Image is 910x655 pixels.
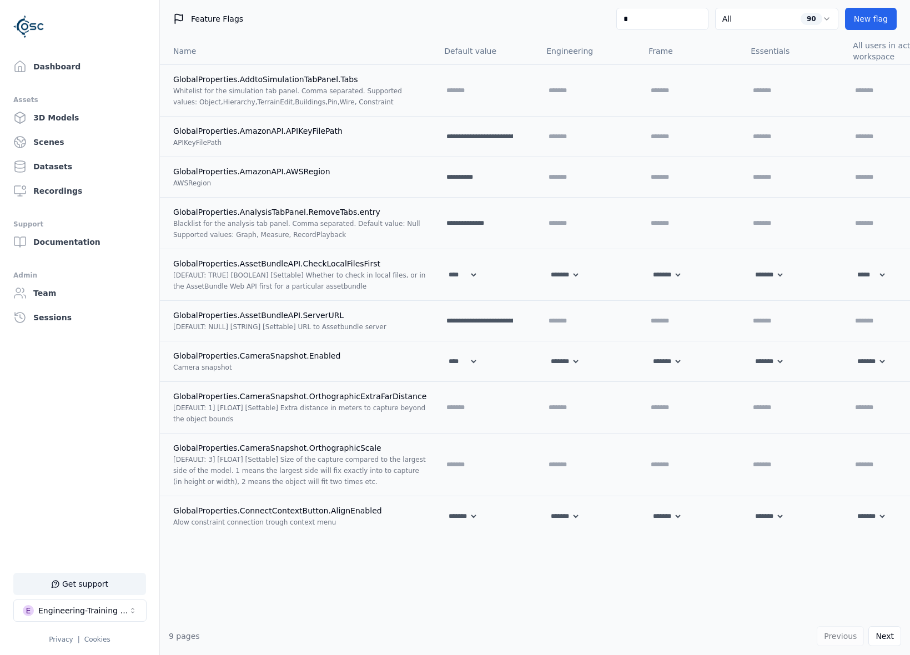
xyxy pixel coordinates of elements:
div: Support [13,218,146,231]
button: Next [868,626,901,646]
a: Documentation [9,231,150,253]
th: Name [160,38,435,64]
button: Get support [13,573,146,595]
div: Assets [13,93,146,107]
span: GlobalProperties.AssetBundleAPI.CheckLocalFilesFirst [173,259,380,268]
button: New flag [845,8,897,30]
a: Scenes [9,131,150,153]
span: Alow constraint connection trough context menu [173,518,336,526]
span: [DEFAULT: TRUE] [BOOLEAN] [Settable] Whether to check in local files, or in the AssetBundle Web A... [173,271,425,290]
a: Dashboard [9,56,150,78]
a: Datasets [9,155,150,178]
span: GlobalProperties.AnalysisTabPanel.RemoveTabs.entry [173,208,380,216]
span: | [78,636,80,643]
span: Whitelist for the simulation tab panel. Comma separated. Supported values: Object,Hierarchy,Terra... [173,87,402,106]
span: GlobalProperties.AssetBundleAPI.ServerURL [173,311,344,320]
span: GlobalProperties.ConnectContextButton.AlignEnabled [173,506,382,515]
button: Select a workspace [13,599,147,622]
span: GlobalProperties.CameraSnapshot.Enabled [173,351,340,360]
span: Feature Flags [191,13,243,24]
span: GlobalProperties.AmazonAPI.APIKeyFilePath [173,127,343,135]
a: Cookies [84,636,110,643]
div: Engineering-Training (SSO Staging) [38,605,128,616]
a: Privacy [49,636,73,643]
span: Blacklist for the analysis tab panel. Comma separated. Default value: Null Supported values: Grap... [173,220,420,239]
span: GlobalProperties.AddtoSimulationTabPanel.Tabs [173,75,358,84]
span: GlobalProperties.AmazonAPI.AWSRegion [173,167,330,176]
span: Camera snapshot [173,364,232,371]
span: [DEFAULT: 3] [FLOAT] [Settable] Size of the capture compared to the largest side of the model. 1 ... [173,456,426,486]
span: APIKeyFilePath [173,139,222,147]
th: Engineering [537,38,640,64]
div: Admin [13,269,146,282]
img: Logo [13,11,44,42]
a: 3D Models [9,107,150,129]
div: E [23,605,34,616]
span: [DEFAULT: NULL] [STRING] [Settable] URL to Assetbundle server [173,323,386,331]
a: Sessions [9,306,150,329]
span: GlobalProperties.CameraSnapshot.OrthographicExtraFarDistance [173,392,426,401]
span: AWSRegion [173,179,211,187]
a: Team [9,282,150,304]
th: Default value [435,38,537,64]
span: [DEFAULT: 1] [FLOAT] [Settable] Extra distance in meters to capture beyond the object bounds [173,404,425,423]
th: Frame [640,38,742,64]
th: Essentials [742,38,844,64]
span: GlobalProperties.CameraSnapshot.OrthographicScale [173,444,381,452]
span: 9 pages [169,632,200,641]
a: Recordings [9,180,150,202]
